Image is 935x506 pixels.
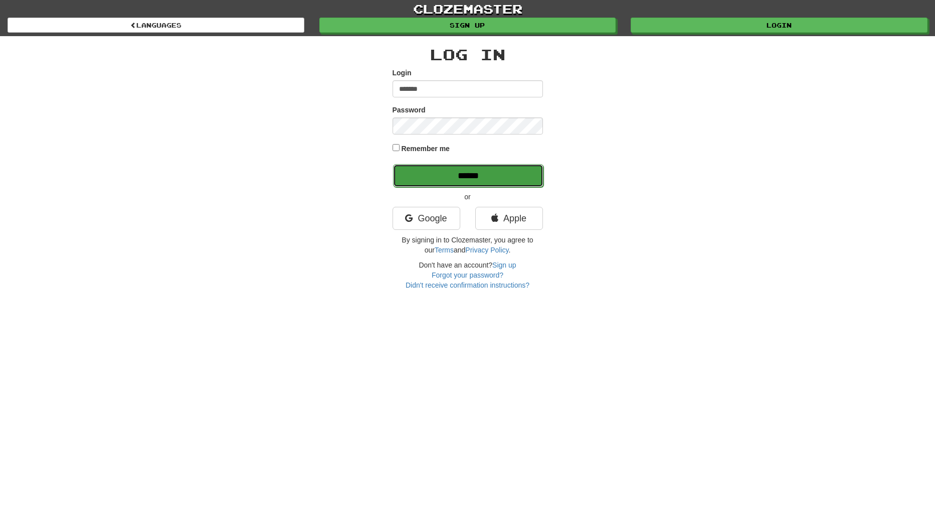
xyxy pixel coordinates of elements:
a: Forgot your password? [432,271,503,279]
a: Google [393,207,460,230]
label: Remember me [401,144,450,154]
a: Didn't receive confirmation instructions? [406,281,529,289]
a: Privacy Policy [465,246,508,254]
div: Don't have an account? [393,260,543,290]
a: Languages [8,18,304,33]
a: Sign up [319,18,616,33]
a: Login [631,18,927,33]
label: Login [393,68,412,78]
a: Terms [435,246,454,254]
h2: Log In [393,46,543,63]
p: or [393,192,543,202]
a: Apple [475,207,543,230]
a: Sign up [492,261,516,269]
p: By signing in to Clozemaster, you agree to our and . [393,235,543,255]
label: Password [393,105,426,115]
